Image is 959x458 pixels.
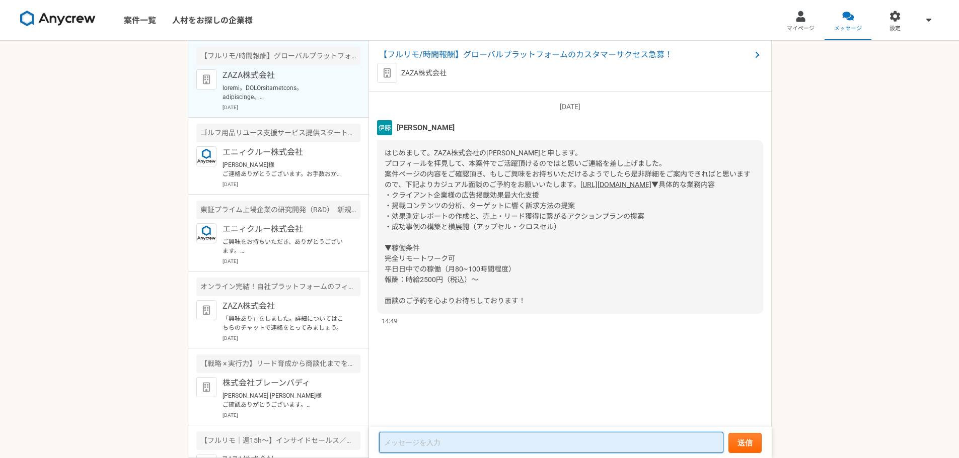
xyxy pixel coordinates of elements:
[196,300,216,320] img: default_org_logo-42cde973f59100197ec2c8e796e4974ac8490bb5b08a0eb061ff975e4574aa76.png
[223,146,347,158] p: エニィクルー株式会社
[223,223,347,235] p: エニィクルー株式会社
[223,83,347,102] p: loremi。DOLOrsitametcons。 adipiscinge、seddoeiusmodtemporincididun。 utlaboreetdolo、magnaaliquaenima...
[196,377,216,397] img: default_org_logo-42cde973f59100197ec2c8e796e4974ac8490bb5b08a0eb061ff975e4574aa76.png
[834,25,862,33] span: メッセージ
[196,124,360,142] div: ゴルフ用品リユース支援サービス提供スタートアップ カスタマーサクセス（店舗営業）
[377,63,397,83] img: default_org_logo-42cde973f59100197ec2c8e796e4974ac8490bb5b08a0eb061ff975e4574aa76.png
[385,149,751,189] span: はじめまして。ZAZA株式会社の[PERSON_NAME]と申します。 プロフィールを拝見して、本案件でご活躍頂けるのではと思いご連絡を差し上げました。 案件ページの内容をご確認頂き、もしご興味...
[223,180,360,188] p: [DATE]
[397,122,455,133] span: [PERSON_NAME]
[223,411,360,419] p: [DATE]
[385,180,715,305] span: ▼具体的な業務内容 ・クライアント企業様の広告掲載効果最大化支援 ・掲載コンテンツの分析、ターゲットに響く訴求方法の提案 ・効果測定レポートの作成と、売上・リード獲得に繋がるアクションプランの提...
[196,431,360,450] div: 【フルリモ｜週15h〜】インサイドセールス／プレイングマネージャー募集！
[196,146,216,166] img: logo_text_blue_01.png
[580,180,651,189] a: [URL][DOMAIN_NAME]
[223,314,347,332] p: 「興味あり」をしました。詳細についてはこちらのチャットで連絡をとってみましょう。
[20,11,96,27] img: 8DqYSo04kwAAAAASUVORK5CYII=
[787,25,815,33] span: マイページ
[223,334,360,342] p: [DATE]
[196,278,360,296] div: オンライン完結！自社プラットフォームのフィールドセールス｜営業経験1年〜
[196,223,216,243] img: logo_text_blue_01.png
[223,377,347,389] p: 株式会社ブレーンバディ
[196,354,360,373] div: 【戦略 × 実行力】リード育成から商談化までを一気通貫で担うIS
[223,391,347,409] p: [PERSON_NAME] [PERSON_NAME]様 ご確認ありがとうございます。 他に何かご質問等ございましたら、お気軽にお問合せ下さい。 引き続きよろしくお願いいたします。 株式会社ブレ...
[223,300,347,312] p: ZAZA株式会社
[196,69,216,89] img: default_org_logo-42cde973f59100197ec2c8e796e4974ac8490bb5b08a0eb061ff975e4574aa76.png
[728,433,762,453] button: 送信
[196,201,360,219] div: 東証プライム上場企業の研究開発（R&D） 新規事業開発
[377,120,392,135] img: unnamed.png
[382,316,397,326] span: 14:49
[377,102,763,112] p: [DATE]
[401,68,447,78] p: ZAZA株式会社
[223,257,360,265] p: [DATE]
[223,104,360,111] p: [DATE]
[379,49,751,61] span: 【フルリモ/時間報酬】グローバルプラットフォームのカスタマーサクセス急募！
[223,160,347,178] p: [PERSON_NAME]様 ご連絡ありがとうございます。お手数おかけいたしました。引き続きよろしくお願い致します。
[223,237,347,255] p: ご興味をお持ちいただき、ありがとうございます。 本件、必須要件はいかがでしょうか？
[890,25,901,33] span: 設定
[196,47,360,65] div: 【フルリモ/時間報酬】グローバルプラットフォームのカスタマーサクセス急募！
[223,69,347,81] p: ZAZA株式会社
